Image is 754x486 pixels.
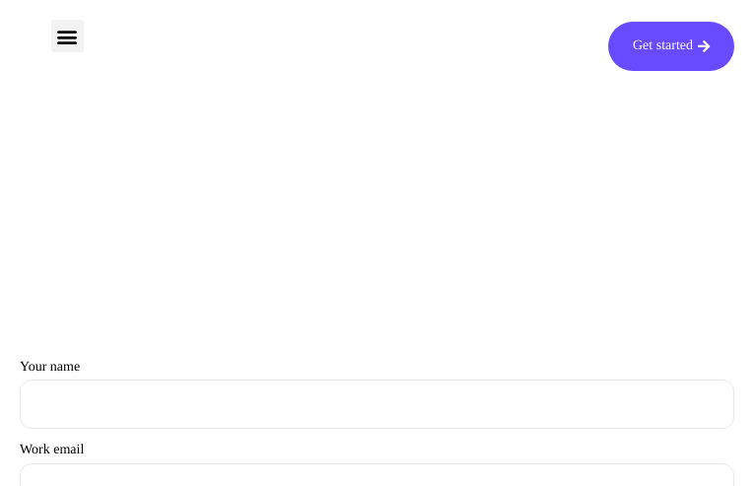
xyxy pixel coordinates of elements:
[20,360,734,430] label: Your name
[608,22,734,71] a: Get started
[51,20,84,52] div: Menu Toggle
[633,39,693,53] span: Get started
[20,380,734,429] input: Your name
